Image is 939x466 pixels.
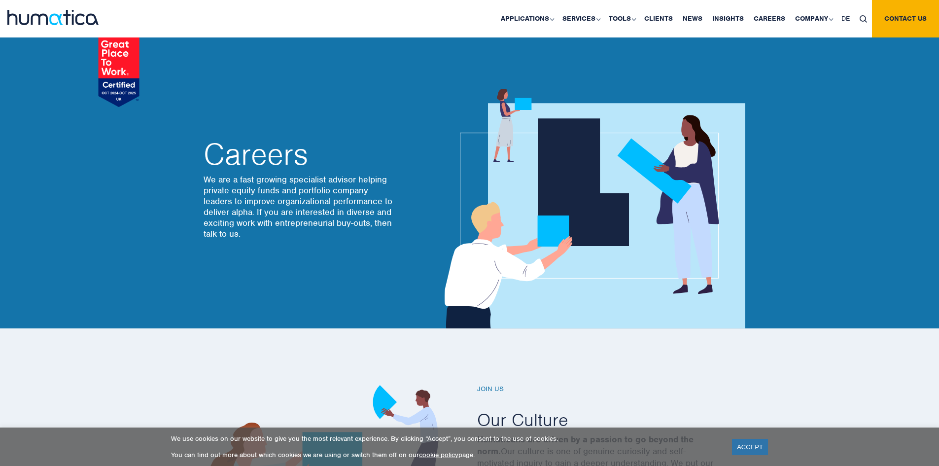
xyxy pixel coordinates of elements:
h2: Careers [204,140,396,169]
p: We are a fast growing specialist advisor helping private equity funds and portfolio company leade... [204,174,396,239]
p: We use cookies on our website to give you the most relevant experience. By clicking “Accept”, you... [171,434,720,443]
span: DE [841,14,850,23]
img: logo [7,10,99,25]
img: about_banner1 [435,89,745,328]
a: ACCEPT [732,439,768,455]
img: search_icon [860,15,867,23]
p: You can find out more about which cookies we are using or switch them off on our page. [171,451,720,459]
h6: Join us [477,385,743,394]
h2: Our Culture [477,408,743,431]
a: cookie policy [419,451,458,459]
